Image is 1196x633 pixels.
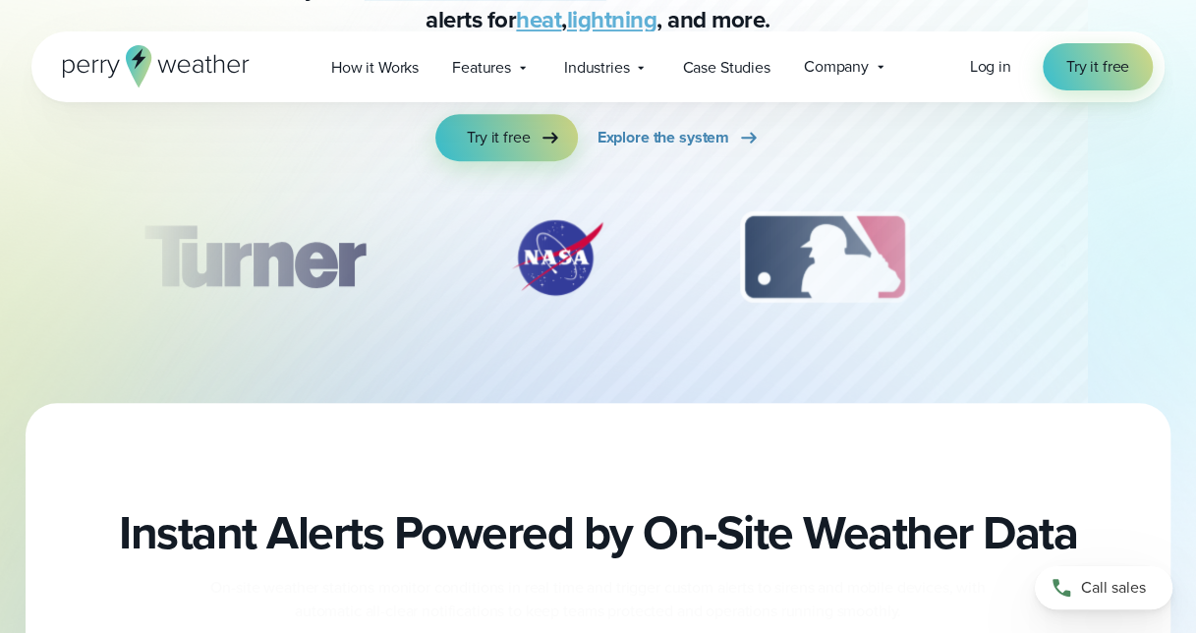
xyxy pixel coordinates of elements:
a: heat [516,2,561,37]
img: MLB.svg [720,208,928,307]
span: Company [804,55,869,79]
a: Try it free [1043,43,1153,90]
a: Call sales [1035,566,1172,609]
div: 4 of 12 [1023,208,1180,307]
img: NASA.svg [488,208,626,307]
span: Explore the system [598,126,729,149]
div: 1 of 12 [115,208,394,307]
h2: Instant Alerts Powered by On-Site Weather Data [119,505,1077,560]
span: Log in [969,55,1010,78]
a: Try it free [435,114,577,161]
span: Try it free [467,126,530,149]
span: Industries [564,56,630,80]
div: 2 of 12 [488,208,626,307]
a: Case Studies [665,47,786,87]
a: Log in [969,55,1010,79]
div: slideshow [129,208,1068,316]
a: How it Works [314,47,435,87]
a: lightning [567,2,657,37]
span: How it Works [331,56,419,80]
img: PGA.svg [1023,208,1180,307]
a: Explore the system [598,114,761,161]
div: 3 of 12 [720,208,928,307]
span: Try it free [1066,55,1129,79]
span: Features [452,56,511,80]
img: Turner-Construction_1.svg [115,208,394,307]
span: Call sales [1081,576,1146,600]
span: Case Studies [682,56,769,80]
